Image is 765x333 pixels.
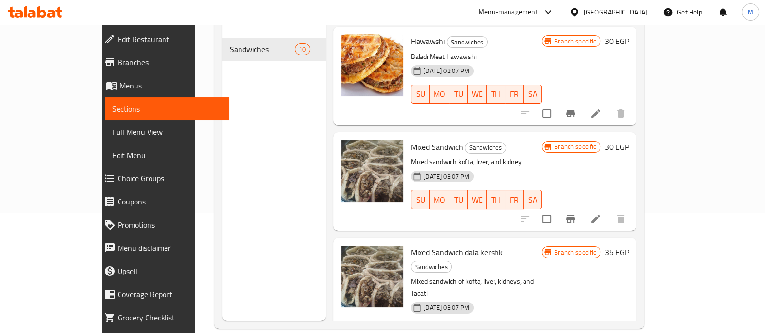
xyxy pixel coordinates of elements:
[550,248,600,257] span: Branch specific
[96,213,229,236] a: Promotions
[411,51,542,63] p: Baladi Meat Hawawshi
[609,207,632,231] button: delete
[415,87,426,101] span: SU
[537,209,557,229] span: Select to update
[487,190,505,209] button: TH
[537,103,557,124] span: Select to update
[411,34,445,48] span: Hawawshi
[341,140,403,202] img: Mixed Sandwich
[550,37,600,46] span: Branch specific
[434,87,445,101] span: MO
[118,289,222,300] span: Coverage Report
[509,87,520,101] span: FR
[559,207,582,231] button: Branch-specific-item
[96,306,229,329] a: Grocery Checklist
[411,245,503,260] span: Mixed Sandwich dala kershk
[96,28,229,51] a: Edit Restaurant
[505,85,524,104] button: FR
[295,45,310,54] span: 10
[420,303,473,312] span: [DATE] 03:07 PM
[118,196,222,207] span: Coupons
[509,193,520,207] span: FR
[434,193,445,207] span: MO
[230,43,295,55] span: Sandwiches
[430,190,449,209] button: MO
[487,85,505,104] button: TH
[527,193,538,207] span: SA
[609,102,632,125] button: delete
[430,85,449,104] button: MO
[447,36,488,48] div: Sandwiches
[118,173,222,184] span: Choice Groups
[105,120,229,144] a: Full Menu View
[453,193,464,207] span: TU
[479,6,538,18] div: Menu-management
[118,219,222,231] span: Promotions
[96,74,229,97] a: Menus
[420,172,473,181] span: [DATE] 03:07 PM
[411,261,451,273] span: Sandwiches
[449,85,467,104] button: TU
[472,193,483,207] span: WE
[524,190,542,209] button: SA
[468,190,487,209] button: WE
[112,126,222,138] span: Full Menu View
[447,37,487,48] span: Sandwiches
[222,34,326,65] nav: Menu sections
[96,190,229,213] a: Coupons
[472,87,483,101] span: WE
[411,85,430,104] button: SU
[96,167,229,190] a: Choice Groups
[96,260,229,283] a: Upsell
[604,34,629,48] h6: 30 EGP
[604,140,629,154] h6: 30 EGP
[118,33,222,45] span: Edit Restaurant
[411,156,542,168] p: Mixed sandwich kofta, liver, and kidney
[411,140,463,154] span: Mixed Sandwich
[491,87,501,101] span: TH
[748,7,753,17] span: M
[527,87,538,101] span: SA
[411,190,430,209] button: SU
[112,149,222,161] span: Edit Menu
[96,283,229,306] a: Coverage Report
[411,275,542,300] p: Mixed sandwich of kofta, liver, kidneys, and Taqati
[491,193,501,207] span: TH
[118,57,222,68] span: Branches
[120,80,222,91] span: Menus
[524,85,542,104] button: SA
[341,246,403,307] img: Mixed Sandwich dala kershk
[96,236,229,260] a: Menu disclaimer
[590,213,601,225] a: Edit menu item
[118,312,222,323] span: Grocery Checklist
[604,246,629,259] h6: 35 EGP
[465,142,506,154] div: Sandwiches
[559,102,582,125] button: Branch-specific-item
[295,43,310,55] div: items
[411,261,452,273] div: Sandwiches
[118,265,222,277] span: Upsell
[222,38,326,61] div: Sandwiches10
[118,242,222,254] span: Menu disclaimer
[468,85,487,104] button: WE
[105,144,229,167] a: Edit Menu
[505,190,524,209] button: FR
[449,190,467,209] button: TU
[96,51,229,74] a: Branches
[584,7,647,17] div: [GEOGRAPHIC_DATA]
[415,193,426,207] span: SU
[341,34,403,96] img: Hawawshi
[550,142,600,151] span: Branch specific
[112,103,222,115] span: Sections
[590,108,601,119] a: Edit menu item
[453,87,464,101] span: TU
[420,66,473,75] span: [DATE] 03:07 PM
[105,97,229,120] a: Sections
[465,142,506,153] span: Sandwiches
